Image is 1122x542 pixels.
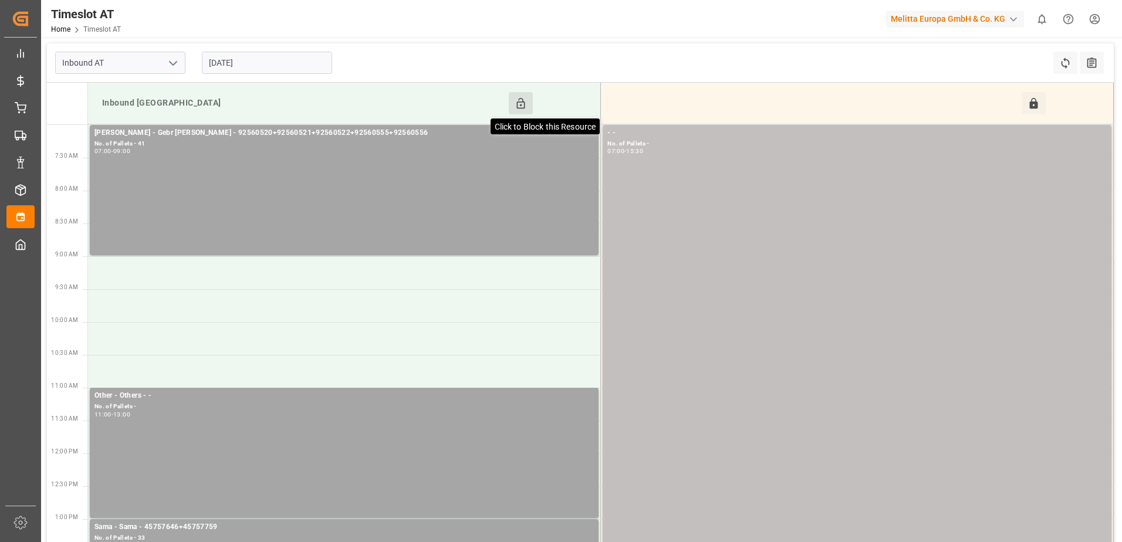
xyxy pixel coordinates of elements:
[55,514,78,520] span: 1:00 PM
[202,52,332,74] input: DD.MM.YYYY
[111,412,113,417] div: -
[51,415,78,422] span: 11:30 AM
[51,382,78,389] span: 11:00 AM
[97,92,509,114] div: Inbound [GEOGRAPHIC_DATA]
[94,402,594,412] div: No. of Pallets -
[607,139,1107,149] div: No. of Pallets -
[94,412,111,417] div: 11:00
[51,25,70,33] a: Home
[55,185,78,192] span: 8:00 AM
[886,11,1024,28] div: Melitta Europa GmbH & Co. KG
[55,284,78,290] span: 9:30 AM
[624,148,626,154] div: -
[1029,6,1055,32] button: show 0 new notifications
[607,148,624,154] div: 07:00
[1055,6,1082,32] button: Help Center
[55,218,78,225] span: 8:30 AM
[51,481,78,487] span: 12:30 PM
[113,412,130,417] div: 13:00
[51,448,78,455] span: 12:00 PM
[51,350,78,356] span: 10:30 AM
[94,521,594,533] div: Sama - Sama - 45757646+45757759
[111,148,113,154] div: -
[607,127,1107,139] div: - -
[113,148,130,154] div: 09:00
[626,148,643,154] div: 15:30
[51,5,121,23] div: Timeslot AT
[55,52,185,74] input: Type to search/select
[94,139,594,149] div: No. of Pallets - 41
[55,153,78,159] span: 7:30 AM
[94,390,594,402] div: Other - Others - -
[886,8,1029,30] button: Melitta Europa GmbH & Co. KG
[55,251,78,258] span: 9:00 AM
[94,148,111,154] div: 07:00
[164,54,181,72] button: open menu
[94,127,594,139] div: [PERSON_NAME] - Gebr [PERSON_NAME] - 92560520+92560521+92560522+92560555+92560556
[51,317,78,323] span: 10:00 AM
